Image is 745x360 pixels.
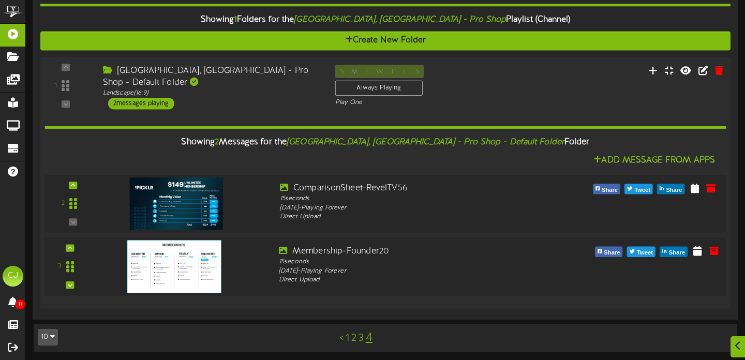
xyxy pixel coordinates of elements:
div: 15 seconds [279,257,550,266]
div: [DATE] - Playing Forever [279,266,550,276]
div: Play One [335,98,494,107]
button: Tweet [624,184,653,194]
span: 1 [234,16,237,25]
a: 4 [366,331,373,344]
button: Create New Folder [40,32,731,51]
button: Share [657,184,684,194]
button: Share [593,184,620,194]
div: 15 seconds [280,194,548,203]
div: 2 messages playing [108,98,174,109]
button: 10 [38,329,58,346]
i: [GEOGRAPHIC_DATA], [GEOGRAPHIC_DATA] - Pro Shop - Default Folder [287,138,564,147]
button: Share [660,246,688,257]
button: Add Message From Apps [590,154,718,167]
span: Tweet [635,247,655,258]
a: < [339,333,344,344]
span: Share [602,247,622,258]
div: Landscape ( 16:9 ) [103,89,320,98]
div: [GEOGRAPHIC_DATA], [GEOGRAPHIC_DATA] - Pro Shop - Default Folder [103,65,320,88]
div: [DATE] - Playing Forever [280,203,548,212]
span: Share [600,184,620,196]
div: Membership-Founder20 [279,245,550,257]
div: Showing Messages for the Folder [37,131,734,154]
a: 2 [351,333,356,344]
button: Share [595,246,623,257]
i: [GEOGRAPHIC_DATA], [GEOGRAPHIC_DATA] - Pro Shop [294,16,505,25]
div: ComparisonSheet-RevelTV56 [280,183,548,194]
a: 1 [346,333,349,344]
img: 4f924d55-9725-48d9-ab47-2a50b6364d53.png [130,177,223,230]
div: Direct Upload [279,275,550,284]
div: Showing Folders for the Playlist (Channel) [33,9,738,32]
span: 11 [15,299,25,309]
div: Direct Upload [280,213,548,221]
img: 6435293f-f650-4500-ac0f-977002d8924a.png [127,240,221,293]
div: Always Playing [335,81,423,96]
span: Share [667,247,687,258]
span: Share [664,184,684,196]
span: 2 [215,138,219,147]
button: Tweet [627,246,655,257]
span: Tweet [632,184,652,196]
div: CJ [3,266,23,287]
a: 3 [359,333,364,344]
